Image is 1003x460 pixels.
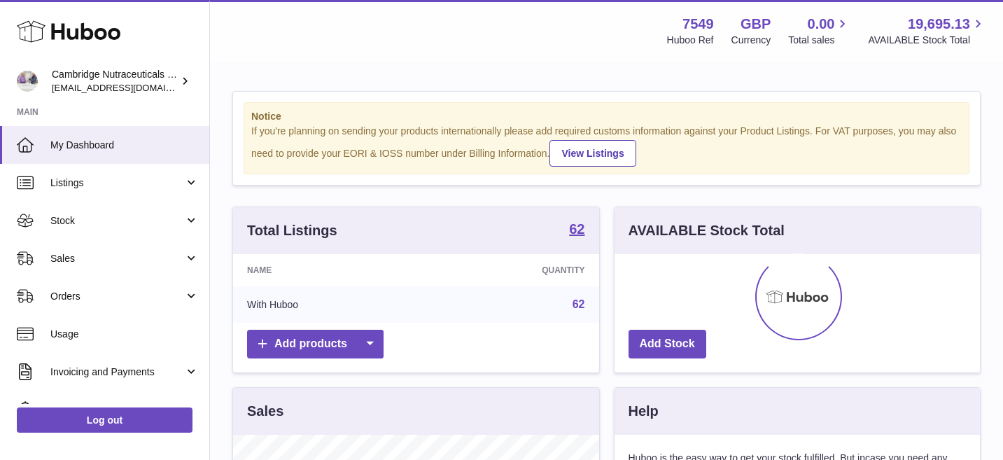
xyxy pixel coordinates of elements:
[908,15,970,34] span: 19,695.13
[247,221,337,240] h3: Total Listings
[788,15,850,47] a: 0.00 Total sales
[247,330,384,358] a: Add products
[251,110,962,123] strong: Notice
[426,254,599,286] th: Quantity
[629,221,785,240] h3: AVAILABLE Stock Total
[788,34,850,47] span: Total sales
[17,407,192,433] a: Log out
[667,34,714,47] div: Huboo Ref
[251,125,962,167] div: If you're planning on sending your products internationally please add required customs informati...
[868,34,986,47] span: AVAILABLE Stock Total
[682,15,714,34] strong: 7549
[808,15,835,34] span: 0.00
[50,176,184,190] span: Listings
[17,71,38,92] img: qvc@camnutra.com
[549,140,636,167] a: View Listings
[731,34,771,47] div: Currency
[50,365,184,379] span: Invoicing and Payments
[629,402,659,421] h3: Help
[50,214,184,228] span: Stock
[50,139,199,152] span: My Dashboard
[52,82,206,93] span: [EMAIL_ADDRESS][DOMAIN_NAME]
[50,328,199,341] span: Usage
[569,222,584,239] a: 62
[741,15,771,34] strong: GBP
[569,222,584,236] strong: 62
[573,298,585,310] a: 62
[52,68,178,95] div: Cambridge Nutraceuticals Ltd
[233,286,426,323] td: With Huboo
[50,403,199,417] span: Cases
[629,330,706,358] a: Add Stock
[50,290,184,303] span: Orders
[868,15,986,47] a: 19,695.13 AVAILABLE Stock Total
[50,252,184,265] span: Sales
[233,254,426,286] th: Name
[247,402,283,421] h3: Sales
